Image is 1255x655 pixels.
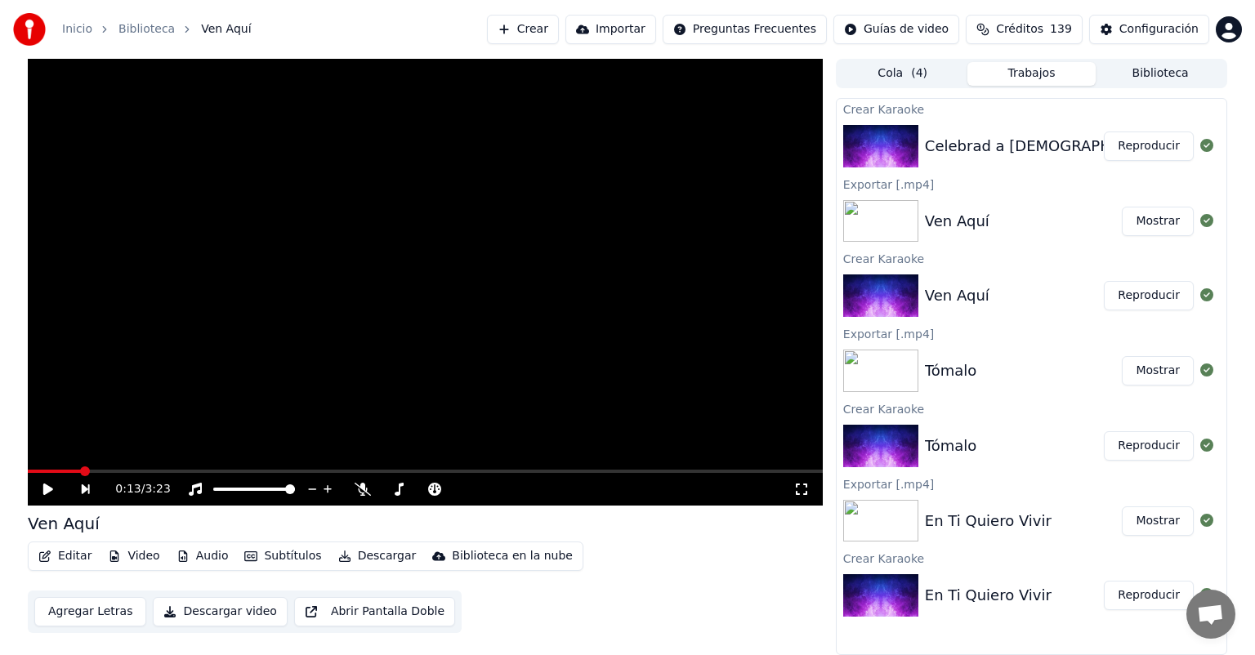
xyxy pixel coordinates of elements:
[925,359,977,382] div: Tómalo
[13,13,46,46] img: youka
[837,248,1226,268] div: Crear Karaoke
[833,15,959,44] button: Guías de video
[332,545,423,568] button: Descargar
[837,399,1226,418] div: Crear Karaoke
[925,510,1052,532] div: En Ti Quiero Vivir
[1122,506,1194,536] button: Mostrar
[1050,21,1072,38] span: 139
[838,62,967,86] button: Cola
[294,597,455,626] button: Abrir Pantalla Doble
[452,548,573,564] div: Biblioteca en la nube
[967,62,1096,86] button: Trabajos
[1122,356,1194,385] button: Mostrar
[837,99,1226,118] div: Crear Karaoke
[925,434,977,457] div: Tómalo
[1104,131,1194,161] button: Reproducir
[925,210,989,233] div: Ven Aquí
[925,584,1052,607] div: En Ti Quiero Vivir
[115,481,154,497] div: /
[925,135,1177,158] div: Celebrad a [DEMOGRAPHIC_DATA]
[1104,281,1194,310] button: Reproducir
[1096,62,1225,86] button: Biblioteca
[837,548,1226,568] div: Crear Karaoke
[1104,431,1194,461] button: Reproducir
[837,474,1226,493] div: Exportar [.mp4]
[32,545,98,568] button: Editar
[170,545,235,568] button: Audio
[62,21,252,38] nav: breadcrumb
[34,597,146,626] button: Agregar Letras
[238,545,328,568] button: Subtítulos
[1186,590,1235,639] div: Chat abierto
[28,512,100,535] div: Ven Aquí
[663,15,827,44] button: Preguntas Frecuentes
[115,481,141,497] span: 0:13
[911,65,927,82] span: ( 4 )
[996,21,1043,38] span: Créditos
[1122,207,1194,236] button: Mostrar
[1089,15,1209,44] button: Configuración
[62,21,92,38] a: Inicio
[201,21,251,38] span: Ven Aquí
[101,545,166,568] button: Video
[837,323,1226,343] div: Exportar [.mp4]
[1104,581,1194,610] button: Reproducir
[145,481,170,497] span: 3:23
[925,284,989,307] div: Ven Aquí
[153,597,287,626] button: Descargar video
[837,174,1226,194] div: Exportar [.mp4]
[1119,21,1199,38] div: Configuración
[565,15,656,44] button: Importar
[118,21,175,38] a: Biblioteca
[966,15,1083,44] button: Créditos139
[487,15,559,44] button: Crear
